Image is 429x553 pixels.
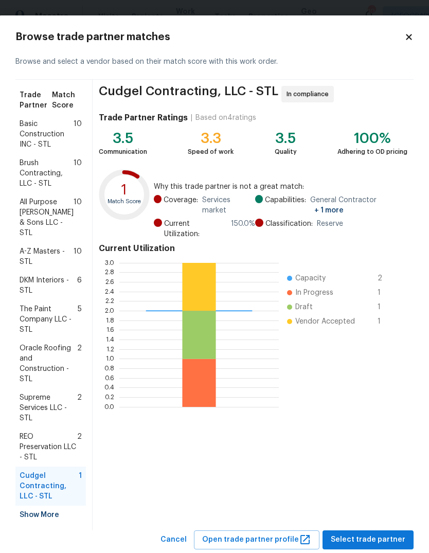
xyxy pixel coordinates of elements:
span: Vendor Accepted [295,316,355,327]
div: Show More [15,506,86,524]
div: Speed of work [188,147,234,157]
span: 1 [378,302,394,312]
span: REO Preservation LLC - STL [20,432,77,462]
span: Cancel [160,533,187,546]
span: A-Z Masters - STL [20,246,74,267]
button: Select trade partner [323,530,414,549]
span: Select trade partner [331,533,405,546]
div: Based on 4 ratings [195,113,256,123]
span: Coverage: [164,195,198,216]
span: 6 [77,275,82,296]
span: Supreme Services LLC - STL [20,393,77,423]
text: 2.8 [105,269,114,275]
span: In compliance [287,89,333,99]
span: Classification: [265,219,313,229]
text: 1 [121,183,127,197]
text: 1.6 [106,327,114,333]
span: Current Utilization: [164,219,227,239]
div: 3.5 [99,133,147,144]
span: Match Score [52,90,82,111]
span: Draft [295,302,313,312]
h2: Browse trade partner matches [15,32,404,42]
text: 0.8 [104,365,114,371]
span: 5 [78,304,82,335]
span: Oracle Roofing and Construction - STL [20,343,77,384]
span: 10 [74,197,82,238]
text: 2.6 [105,279,114,285]
text: 0.6 [105,375,114,381]
div: Communication [99,147,147,157]
span: Basic Construction INC - STL [20,119,74,150]
div: Browse and select a vendor based on their match score with this work order. [15,44,414,80]
span: Open trade partner profile [202,533,311,546]
h4: Trade Partner Ratings [99,113,188,123]
div: 100% [337,133,407,144]
text: Match Score [108,199,141,204]
span: 1 [378,316,394,327]
span: In Progress [295,288,333,298]
button: Open trade partner profile [194,530,319,549]
span: 2 [378,273,394,283]
text: 3.0 [105,260,114,266]
div: 3.5 [275,133,297,144]
div: Quality [275,147,297,157]
div: | [188,113,195,123]
span: DKM Interiors - STL [20,275,77,296]
span: 150.0 % [231,219,255,239]
span: 1 [378,288,394,298]
button: Cancel [156,530,191,549]
text: 1.2 [106,346,114,352]
text: 0.0 [104,404,114,410]
span: + 1 more [314,207,344,214]
span: Capacity [295,273,326,283]
span: Services market [202,195,255,216]
span: 2 [77,393,82,423]
span: 1 [79,471,82,502]
h4: Current Utilization [99,243,407,254]
span: 10 [74,246,82,267]
span: The Paint Company LLC - STL [20,304,78,335]
text: 1.8 [106,317,114,324]
span: 10 [74,119,82,150]
span: 2 [77,343,82,384]
span: Capabilities: [265,195,306,216]
span: All Purpose [PERSON_NAME] & Sons LLC - STL [20,197,74,238]
text: 0.4 [104,384,114,390]
div: 3.3 [188,133,234,144]
span: 10 [74,158,82,189]
text: 1.0 [106,355,114,362]
text: 0.2 [105,394,114,400]
span: Reserve [317,219,343,229]
span: Cudgel Contracting, LLC - STL [20,471,79,502]
span: General Contractor [310,195,407,216]
span: 2 [77,432,82,462]
text: 1.4 [106,336,114,343]
span: Cudgel Contracting, LLC - STL [99,86,278,102]
span: Trade Partner [20,90,52,111]
text: 2.4 [105,289,114,295]
text: 2.0 [105,308,114,314]
text: 2.2 [105,298,114,304]
span: Why this trade partner is not a great match: [154,182,407,192]
div: Adhering to OD pricing [337,147,407,157]
span: Brush Contracting, LLC - STL [20,158,74,189]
